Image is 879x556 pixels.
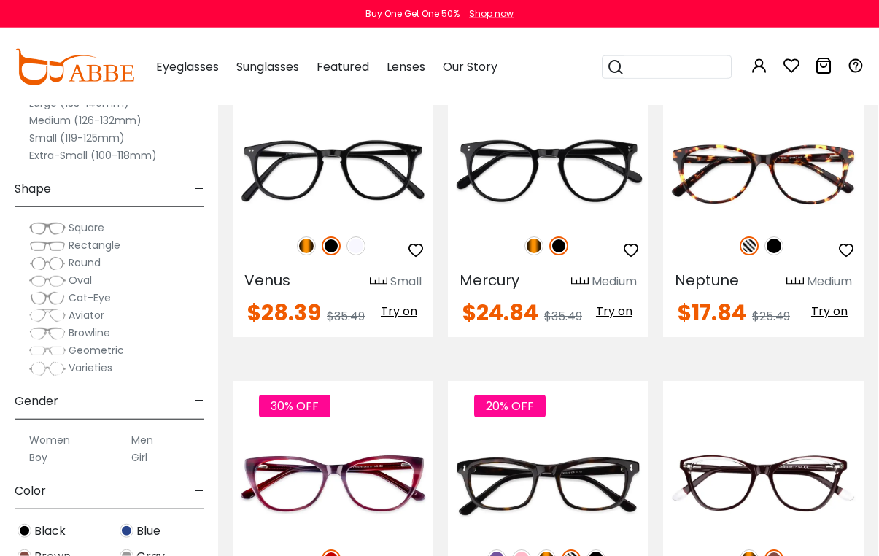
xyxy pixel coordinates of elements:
[29,221,66,236] img: Square.png
[462,297,538,328] span: $24.84
[592,273,637,290] div: Medium
[317,58,369,75] span: Featured
[34,522,66,540] span: Black
[807,302,852,321] button: Try on
[29,326,66,341] img: Browline.png
[120,524,133,538] img: Blue
[244,270,290,290] span: Venus
[69,290,111,305] span: Cat-Eye
[663,120,864,220] img: Pattern Neptune - Acetate ,Universal Bridge Fit
[764,236,783,255] img: Black
[29,274,66,288] img: Oval.png
[469,7,514,20] div: Shop now
[233,120,433,220] img: Black Venus - Acetate ,Universal Bridge Fit
[259,395,330,417] span: 30% OFF
[29,256,66,271] img: Round.png
[663,433,864,533] img: Brown Luznic - Acetate ,Universal Bridge Fit
[327,308,365,325] span: $35.49
[233,433,433,533] img: Red Tune - Acetate ,Universal Bridge Fit
[15,171,51,206] span: Shape
[752,308,790,325] span: $25.49
[390,273,422,290] div: Small
[247,297,321,328] span: $28.39
[376,302,422,321] button: Try on
[462,7,514,20] a: Shop now
[195,171,204,206] span: -
[474,395,546,417] span: 20% OFF
[29,344,66,358] img: Geometric.png
[381,303,417,320] span: Try on
[69,325,110,340] span: Browline
[195,384,204,419] span: -
[524,236,543,255] img: Tortoise
[69,360,112,375] span: Varieties
[18,524,31,538] img: Black
[786,277,804,287] img: size ruler
[69,308,104,323] span: Aviator
[131,431,153,449] label: Men
[29,291,66,306] img: Cat-Eye.png
[29,431,70,449] label: Women
[195,474,204,509] span: -
[29,112,142,129] label: Medium (126-132mm)
[549,236,568,255] img: Black
[69,255,101,270] span: Round
[29,147,157,164] label: Extra-Small (100-118mm)
[443,58,497,75] span: Our Story
[156,58,219,75] span: Eyeglasses
[740,236,759,255] img: Pattern
[15,49,134,85] img: abbeglasses.com
[811,303,848,320] span: Try on
[387,58,425,75] span: Lenses
[592,302,637,321] button: Try on
[370,277,387,287] img: size ruler
[29,129,125,147] label: Small (119-125mm)
[675,270,739,290] span: Neptune
[460,270,519,290] span: Mercury
[236,58,299,75] span: Sunglasses
[69,343,124,358] span: Geometric
[365,7,460,20] div: Buy One Get One 50%
[136,522,160,540] span: Blue
[678,297,746,328] span: $17.84
[448,120,648,220] img: Black Mercury - Acetate ,Universal Bridge Fit
[596,303,632,320] span: Try on
[346,236,365,255] img: Translucent
[571,277,589,287] img: size ruler
[297,236,316,255] img: Tortoise
[29,361,66,377] img: Varieties.png
[69,238,120,252] span: Rectangle
[69,220,104,235] span: Square
[29,309,66,323] img: Aviator.png
[544,308,582,325] span: $35.49
[807,273,852,290] div: Medium
[322,236,341,255] img: Black
[15,474,46,509] span: Color
[69,273,92,287] span: Oval
[29,449,47,466] label: Boy
[15,384,58,419] span: Gender
[448,433,648,533] img: Pattern Leaf - Acetate ,Universal Bridge Fit
[131,449,147,466] label: Girl
[29,239,66,253] img: Rectangle.png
